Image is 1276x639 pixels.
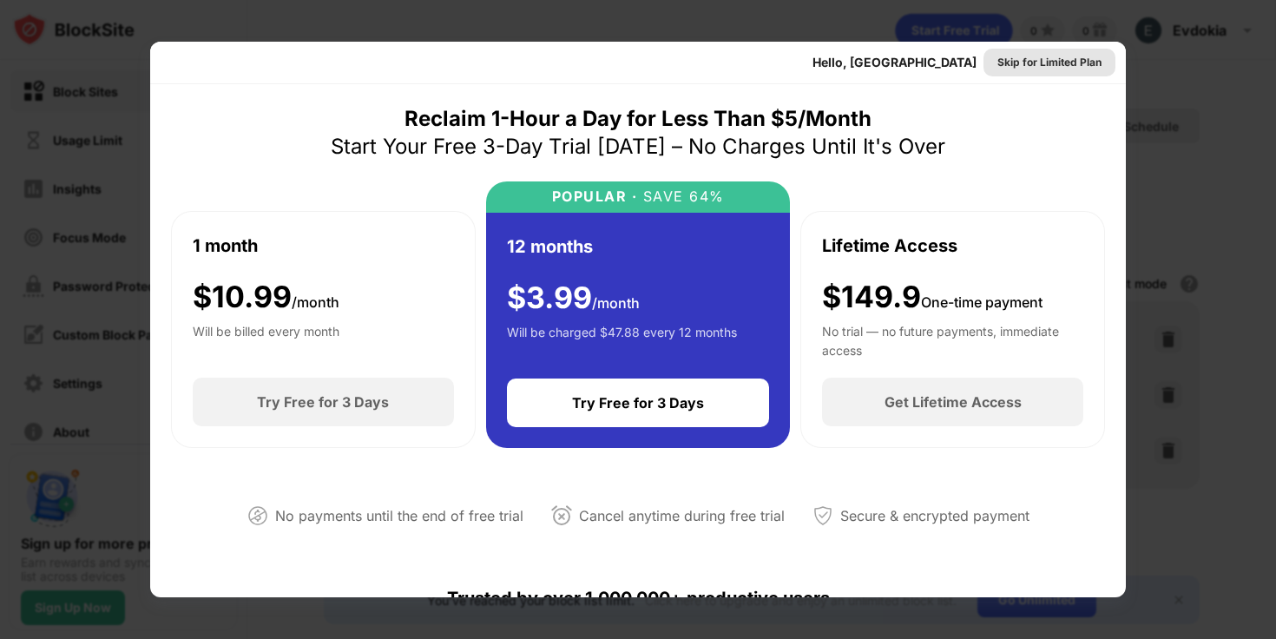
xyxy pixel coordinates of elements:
div: 12 months [507,234,593,260]
div: Cancel anytime during free trial [579,504,785,529]
div: Will be charged $47.88 every 12 months [507,323,737,358]
span: /month [592,294,640,312]
div: No trial — no future payments, immediate access [822,322,1083,357]
div: 1 month [193,233,258,259]
div: Try Free for 3 Days [572,394,704,412]
div: Try Free for 3 Days [257,393,389,411]
div: SAVE 64% [637,188,725,205]
div: Reclaim 1-Hour a Day for Less Than $5/Month [405,105,871,133]
div: Start Your Free 3-Day Trial [DATE] – No Charges Until It's Over [331,133,945,161]
div: Hello, [GEOGRAPHIC_DATA] [812,56,977,69]
div: Skip for Limited Plan [997,54,1102,71]
div: Will be billed every month [193,322,339,357]
div: Get Lifetime Access [885,393,1022,411]
div: $149.9 [822,280,1043,315]
div: No payments until the end of free trial [275,504,523,529]
span: /month [292,293,339,311]
div: Lifetime Access [822,233,957,259]
img: cancel-anytime [551,505,572,526]
div: Secure & encrypted payment [840,504,1029,529]
img: not-paying [247,505,268,526]
div: $ 10.99 [193,280,339,315]
div: $ 3.99 [507,280,640,316]
div: POPULAR · [552,188,638,205]
span: One-time payment [921,293,1043,311]
img: secured-payment [812,505,833,526]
